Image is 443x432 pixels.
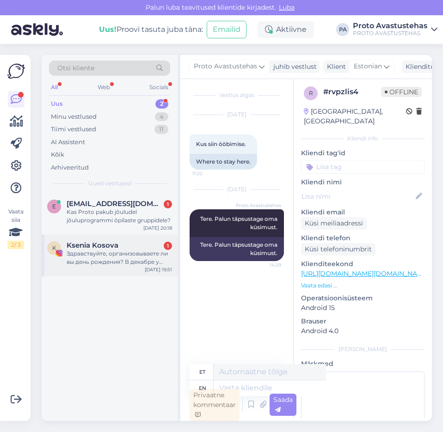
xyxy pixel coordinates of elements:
div: # rvpzlis4 [323,86,381,97]
p: Vaata edasi ... [301,281,425,290]
span: Otsi kliente [57,63,94,73]
div: Privaatne kommentaar [190,389,240,421]
div: Küsi meiliaadressi [301,217,367,230]
div: 11 [154,125,168,134]
img: Askly Logo [7,62,25,80]
div: All [49,81,60,93]
div: 2 / 3 [7,241,24,249]
div: Where to stay here. [190,154,257,170]
div: Uus [51,99,63,109]
a: [URL][DOMAIN_NAME][DOMAIN_NAME] [301,269,429,278]
span: e [52,203,56,210]
div: Web [96,81,112,93]
span: r [309,90,313,97]
div: [DATE] 19:51 [145,266,172,273]
span: Tere. Palun täpsustage oma küsimust. [200,215,279,231]
input: Lisa tag [301,160,425,174]
div: PROTO AVASTUSTEHAS [353,30,427,37]
div: Socials [148,81,170,93]
p: Kliendi telefon [301,233,425,243]
a: Proto AvastustehasPROTO AVASTUSTEHAS [353,22,437,37]
p: Kliendi email [301,207,425,217]
div: 4 [155,112,168,122]
div: 2 [155,99,168,109]
div: Vestlus algas [190,91,284,99]
p: Kliendi nimi [301,177,425,187]
span: 14:29 [246,262,281,268]
span: Kus siin ööbimise. [196,140,246,147]
span: Offline [381,87,422,97]
div: Klient [323,62,346,72]
div: [DATE] [190,185,284,194]
div: [PERSON_NAME] [301,345,425,353]
div: [GEOGRAPHIC_DATA], [GEOGRAPHIC_DATA] [304,107,406,126]
span: 11:22 [192,170,227,177]
p: Kliendi tag'id [301,148,425,158]
p: Operatsioonisüsteem [301,293,425,303]
div: Küsi telefoninumbrit [301,243,375,256]
div: et [199,364,205,380]
div: Tere. Palun täpsustage oma küsimust. [190,237,284,261]
div: Minu vestlused [51,112,97,122]
div: PA [336,23,349,36]
div: [DATE] [190,110,284,119]
input: Lisa nimi [301,191,414,201]
div: Arhiveeritud [51,163,89,172]
div: Proto Avastustehas [353,22,427,30]
div: Kliendi info [301,134,425,143]
div: Kõik [51,150,64,159]
p: Märkmed [301,359,425,369]
div: Vaata siia [7,207,24,249]
b: Uus! [99,25,117,34]
p: Klienditeekond [301,259,425,269]
div: Aktiivne [258,21,314,38]
div: Tiimi vestlused [51,125,96,134]
div: Здравствуйте, организовываете ли вы день рождения? В декабре у дочки праздник, ищу что-то интерес... [67,249,172,266]
span: Saada [273,395,293,414]
span: Proto Avastustehas [194,61,257,72]
span: Proto Avastustehas [236,202,281,209]
button: Emailid [207,21,246,38]
div: 1 [164,200,172,208]
span: Uued vestlused [88,179,131,188]
div: Proovi tasuta juba täna: [99,24,203,35]
div: 1 [164,242,172,250]
div: [DATE] 20:18 [143,225,172,231]
p: Brauser [301,316,425,326]
span: K [52,244,56,251]
p: Android 4.0 [301,326,425,336]
div: AI Assistent [51,138,85,147]
span: Ksenia Kosova [67,241,118,249]
div: juhib vestlust [270,62,317,72]
span: Estonian [354,61,382,72]
p: Android 15 [301,303,425,313]
span: Luba [276,3,297,12]
div: Klienditugi [402,62,441,72]
div: en [199,380,206,396]
span: elle.sade@rpk.edu.ee [67,200,163,208]
div: Kas Proto pakub jõuludel jõuluprogrammi õpilaste gruppidele? [67,208,172,225]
